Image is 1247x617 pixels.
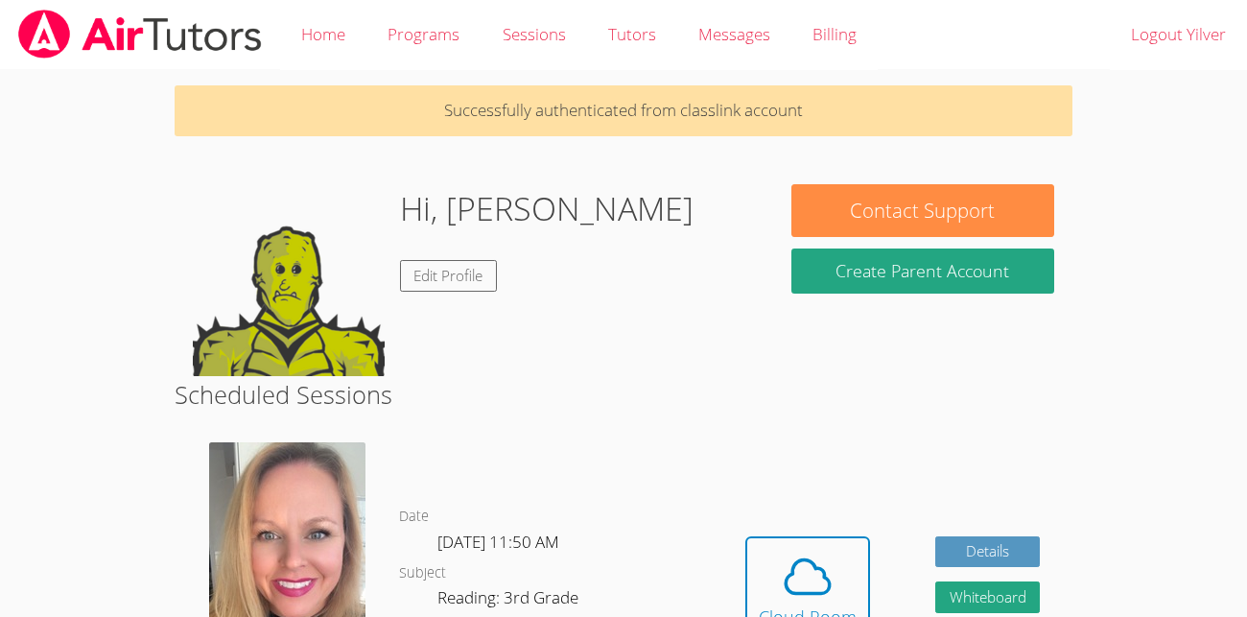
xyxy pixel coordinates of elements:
h1: Hi, [PERSON_NAME] [400,184,694,233]
button: Create Parent Account [791,249,1055,294]
span: Messages [698,23,770,45]
span: [DATE] 11:50 AM [437,531,559,553]
button: Whiteboard [935,581,1041,613]
button: Contact Support [791,184,1055,237]
p: Successfully authenticated from classlink account [175,85,1072,136]
dd: Reading: 3rd Grade [437,584,582,617]
dt: Date [399,505,429,529]
img: default.png [193,184,385,376]
h2: Scheduled Sessions [175,376,1072,413]
dt: Subject [399,561,446,585]
a: Details [935,536,1041,568]
a: Edit Profile [400,260,498,292]
img: airtutors_banner-c4298cdbf04f3fff15de1276eac7730deb9818008684d7c2e4769d2f7ddbe033.png [16,10,264,59]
